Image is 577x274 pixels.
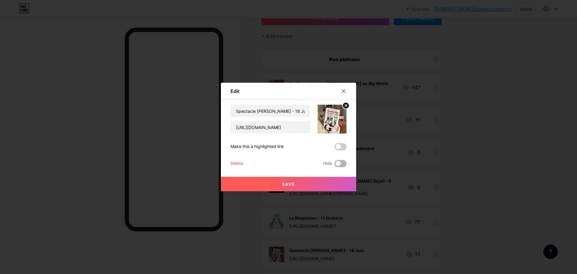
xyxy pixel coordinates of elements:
[318,105,347,134] img: link_thumbnail
[282,182,295,187] span: Save
[231,105,310,117] input: Title
[230,160,243,167] div: Delete
[231,121,310,133] input: URL
[230,143,284,150] div: Make this a highlighted link
[230,88,240,95] div: Edit
[323,160,332,167] span: Hide
[221,177,356,191] button: Save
